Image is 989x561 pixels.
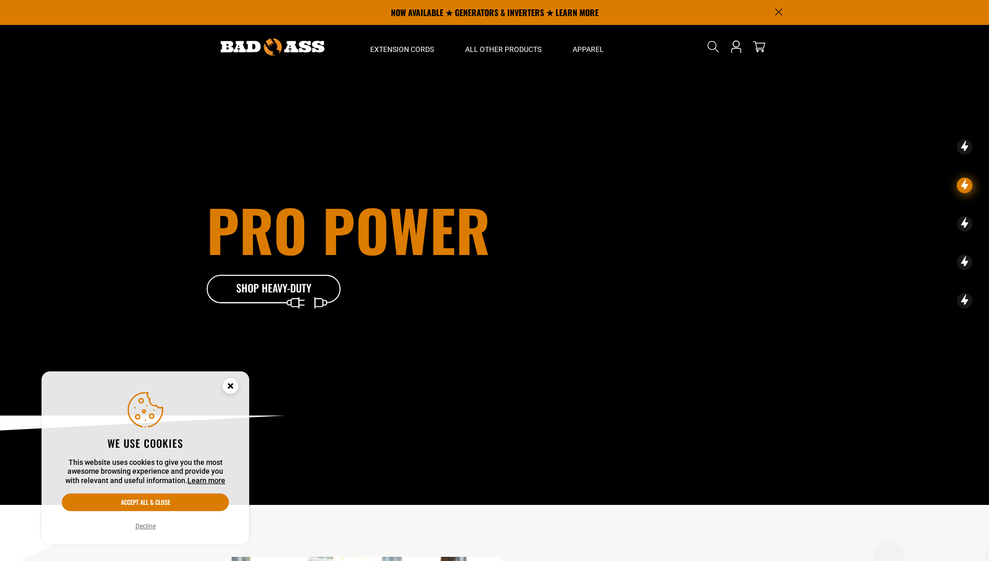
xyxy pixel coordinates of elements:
[450,25,557,69] summary: All Other Products
[42,371,249,545] aside: Cookie Consent
[62,436,229,450] h2: We use cookies
[465,45,541,54] span: All Other Products
[557,25,619,69] summary: Apparel
[132,521,159,531] button: Decline
[207,275,342,304] a: Shop Heavy-Duty
[221,38,324,56] img: Bad Ass Extension Cords
[355,25,450,69] summary: Extension Cords
[573,45,604,54] span: Apparel
[207,201,552,258] h1: Pro Power
[62,458,229,486] p: This website uses cookies to give you the most awesome browsing experience and provide you with r...
[62,493,229,511] button: Accept all & close
[187,476,225,485] a: Learn more
[370,45,434,54] span: Extension Cords
[705,38,722,55] summary: Search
